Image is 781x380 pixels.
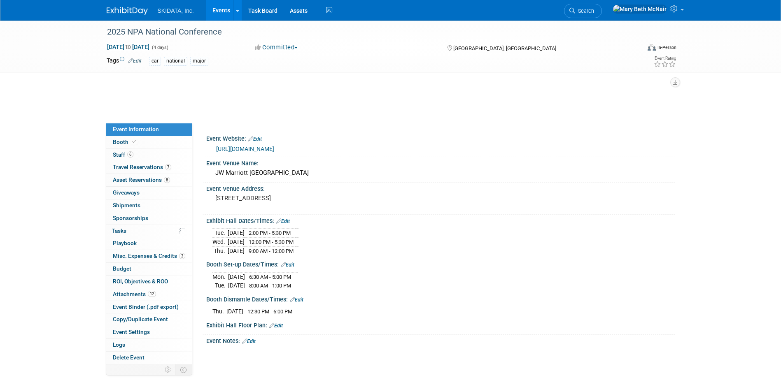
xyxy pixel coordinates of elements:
[107,56,142,66] td: Tags
[212,238,228,247] td: Wed.
[249,248,294,254] span: 9:00 AM - 12:00 PM
[164,177,170,183] span: 8
[113,354,145,361] span: Delete Event
[592,43,677,55] div: Event Format
[249,230,291,236] span: 2:00 PM - 5:30 PM
[113,329,150,335] span: Event Settings
[228,246,245,255] td: [DATE]
[249,274,291,280] span: 6:30 AM - 5:00 PM
[269,323,283,329] a: Edit
[206,258,675,269] div: Booth Set-up Dates/Times:
[158,7,194,14] span: SKIDATA, Inc.
[106,237,192,250] a: Playbook
[113,189,140,196] span: Giveaways
[113,316,168,322] span: Copy/Duplicate Event
[106,301,192,313] a: Event Binder (.pdf export)
[564,4,602,18] a: Search
[252,43,301,52] button: Committed
[206,215,675,225] div: Exhibit Hall Dates/Times:
[654,56,676,60] div: Event Rating
[228,272,245,281] td: [DATE]
[106,149,192,161] a: Staff6
[106,136,192,148] a: Booth
[179,253,185,259] span: 2
[216,146,274,152] a: [URL][DOMAIN_NAME]
[212,272,228,281] td: Mon.
[175,364,192,375] td: Toggle Event Tabs
[228,281,245,290] td: [DATE]
[206,183,675,193] div: Event Venue Address:
[248,136,262,142] a: Edit
[613,5,667,14] img: Mary Beth McNair
[113,164,171,170] span: Travel Reservations
[106,288,192,301] a: Attachments12
[113,151,133,158] span: Staff
[106,339,192,351] a: Logs
[148,291,156,297] span: 12
[164,57,187,65] div: national
[128,58,142,64] a: Edit
[206,132,675,143] div: Event Website:
[453,45,556,51] span: [GEOGRAPHIC_DATA], [GEOGRAPHIC_DATA]
[212,281,228,290] td: Tue.
[112,227,126,234] span: Tasks
[107,43,150,51] span: [DATE] [DATE]
[206,319,675,330] div: Exhibit Hall Floor Plan:
[249,283,291,289] span: 8:00 AM - 1:00 PM
[106,326,192,338] a: Event Settings
[106,313,192,326] a: Copy/Duplicate Event
[206,335,675,345] div: Event Notes:
[247,308,292,315] span: 12:30 PM - 6:00 PM
[281,262,294,268] a: Edit
[113,304,179,310] span: Event Binder (.pdf export)
[161,364,175,375] td: Personalize Event Tab Strip
[106,212,192,225] a: Sponsorships
[165,164,171,170] span: 7
[190,57,208,65] div: major
[132,139,136,144] i: Booth reservation complete
[276,218,290,224] a: Edit
[228,229,245,238] td: [DATE]
[228,238,245,247] td: [DATE]
[113,278,168,285] span: ROI, Objectives & ROO
[106,250,192,262] a: Misc. Expenses & Credits2
[106,276,192,288] a: ROI, Objectives & ROO
[212,307,226,316] td: Thu.
[113,176,170,183] span: Asset Reservations
[113,139,138,145] span: Booth
[206,293,675,304] div: Booth Dismantle Dates/Times:
[212,229,228,238] td: Tue.
[127,151,133,158] span: 6
[648,44,656,51] img: Format-Inperson.png
[113,215,148,221] span: Sponsorships
[124,44,132,50] span: to
[113,253,185,259] span: Misc. Expenses & Credits
[113,291,156,297] span: Attachments
[149,57,161,65] div: car
[113,240,137,246] span: Playbook
[107,7,148,15] img: ExhibitDay
[215,195,392,202] pre: [STREET_ADDRESS]
[113,341,125,348] span: Logs
[113,265,131,272] span: Budget
[290,297,303,303] a: Edit
[657,44,676,51] div: In-Person
[106,352,192,364] a: Delete Event
[206,157,675,167] div: Event Venue Name:
[151,45,168,50] span: (4 days)
[104,25,628,39] div: 2025 NPA National Conference
[106,187,192,199] a: Giveaways
[113,202,140,209] span: Shipments
[226,307,243,316] td: [DATE]
[106,199,192,212] a: Shipments
[242,338,256,344] a: Edit
[106,263,192,275] a: Budget
[106,225,192,237] a: Tasks
[212,167,669,179] div: JW Marriott [GEOGRAPHIC_DATA]
[113,126,159,132] span: Event Information
[106,123,192,136] a: Event Information
[212,246,228,255] td: Thu.
[106,161,192,174] a: Travel Reservations7
[575,8,594,14] span: Search
[106,174,192,186] a: Asset Reservations8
